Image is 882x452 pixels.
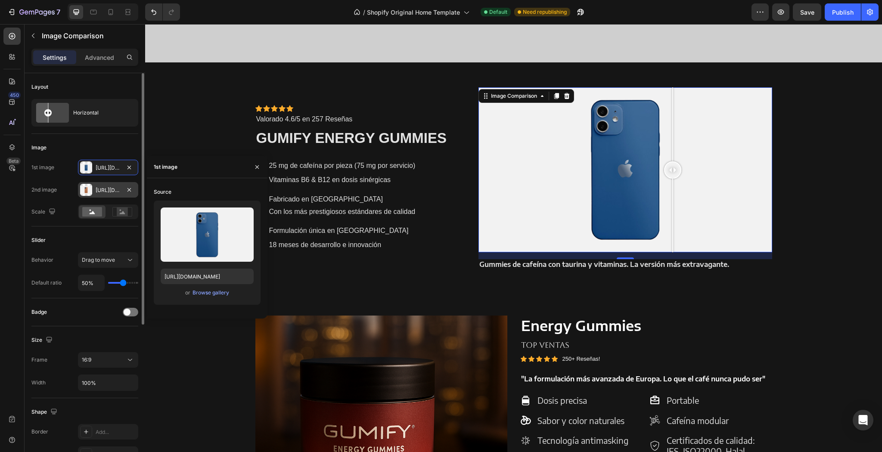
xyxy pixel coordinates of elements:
p: 250+ Reseñas! [417,331,455,339]
input: https://example.com/image.jpg [161,269,254,284]
button: Save [793,3,821,21]
p: TOP VENTAS [376,316,626,326]
div: Badge [31,308,47,316]
div: Browse gallery [193,289,229,297]
div: Behavior [31,256,53,264]
div: Size [31,334,54,346]
p: Sabor y color naturales [392,391,484,402]
button: Browse gallery [192,288,230,297]
div: Scale [31,206,57,218]
strong: Gummies de cafeína con taurina y vitaminas. La versión más extravagante. [334,236,584,245]
input: Auto [78,375,138,390]
div: Slider [31,236,46,244]
div: Width [31,379,46,387]
div: Beta [6,158,21,164]
p: Cafeína modular [522,391,626,402]
div: 1st image [154,163,177,171]
div: Shape [31,406,59,418]
p: 7 [56,7,60,17]
span: 16:9 [82,356,91,363]
div: Default ratio [31,279,62,287]
input: Auto [78,275,104,291]
button: Publish [825,3,861,21]
span: Shopify Original Home Template [367,8,460,17]
p: Tecnología antimasking [392,411,484,422]
div: [URL][DOMAIN_NAME] [96,186,121,194]
span: or [185,288,190,298]
button: 7 [3,3,64,21]
p: Settings [43,53,67,62]
div: Open Intercom Messenger [853,410,873,430]
div: Source [154,188,171,196]
span: / [363,8,365,17]
div: [URL][DOMAIN_NAME] [96,164,121,172]
div: Undo/Redo [145,3,180,21]
p: Dosis precisa [392,371,484,382]
h1: Energy Gummies [375,291,627,312]
div: Image [31,144,47,152]
strong: "La formulación más avanzada de Europa. Lo que el café nunca pudo ser" [376,350,620,359]
div: Publish [832,8,854,17]
p: Image Comparison [42,31,135,41]
span: Drag to move [82,257,115,263]
div: Horizontal [73,103,126,123]
p: Certificados de calidad: IFS, ISO22000, Halal [522,411,626,432]
span: Need republishing [523,8,567,16]
iframe: Design area [145,24,882,452]
div: Layout [31,83,48,91]
button: 16:9 [78,352,138,368]
span: Default [489,8,507,16]
p: Portable [522,371,626,382]
div: 1st image [31,164,54,171]
div: Add... [96,428,136,436]
div: 450 [8,92,21,99]
div: Frame [31,356,47,364]
div: 2nd image [31,186,57,194]
span: Save [800,9,814,16]
div: Image Comparison [344,68,394,76]
div: Border [31,428,48,436]
button: Drag to move [78,252,138,268]
p: Advanced [85,53,114,62]
img: preview-image [161,207,254,262]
